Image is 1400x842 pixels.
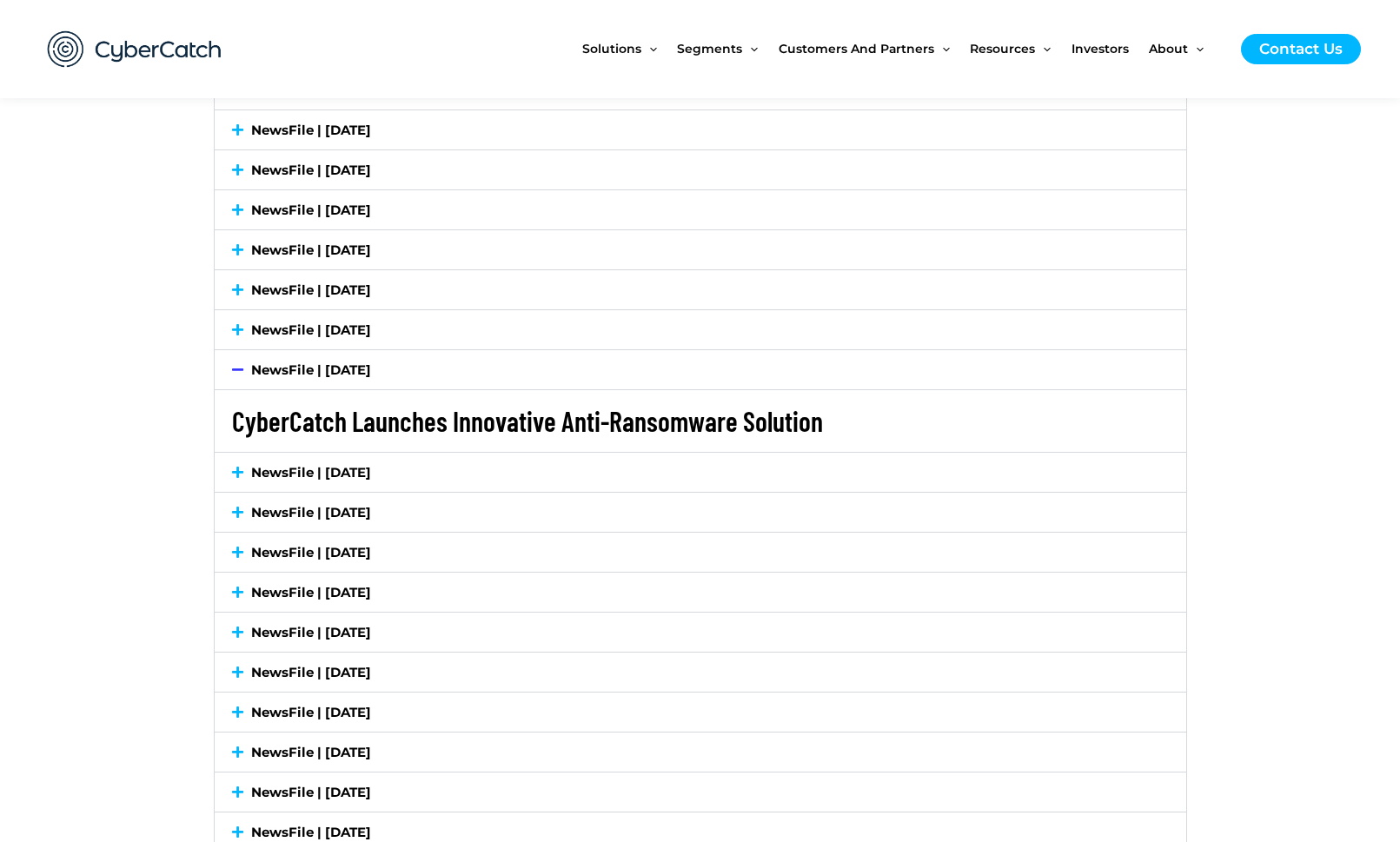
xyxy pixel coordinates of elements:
a: NewsFile | [DATE] [251,322,371,338]
a: NewsFile | [DATE] [251,784,371,800]
div: NewsFile | [DATE] [215,270,1186,309]
div: NewsFile | [DATE] [215,350,1186,389]
div: NewsFile | [DATE] [215,493,1186,532]
div: NewsFile | [DATE] [215,230,1186,269]
nav: Site Navigation: New Main Menu [582,12,1224,85]
a: NewsFile | [DATE] [251,824,371,840]
a: NewsFile | [DATE] [251,704,371,720]
div: NewsFile | [DATE] [215,733,1186,772]
div: NewsFile | [DATE] [215,453,1186,492]
span: About [1149,12,1188,85]
span: Menu Toggle [934,12,950,85]
span: Customers and Partners [779,12,934,85]
img: CyberCatch [30,13,239,85]
span: Menu Toggle [742,12,758,85]
div: NewsFile | [DATE] [215,653,1186,692]
div: NewsFile | [DATE] [215,389,1186,453]
a: CyberCatch Launches Innovative Anti-Ransomware Solution [232,404,823,437]
a: NewsFile | [DATE] [251,544,371,560]
div: NewsFile | [DATE] [215,772,1186,812]
a: NewsFile | [DATE] [251,664,371,680]
span: Menu Toggle [1188,12,1204,85]
div: NewsFile | [DATE] [215,533,1186,572]
a: NewsFile | [DATE] [251,584,371,600]
span: Menu Toggle [641,12,657,85]
a: NewsFile | [DATE] [251,122,371,138]
span: Solutions [582,12,641,85]
a: NewsFile | [DATE] [251,624,371,640]
div: NewsFile | [DATE] [215,693,1186,732]
a: Contact Us [1241,34,1361,64]
a: NewsFile | [DATE] [251,202,371,218]
div: NewsFile | [DATE] [215,573,1186,612]
a: NewsFile | [DATE] [251,744,371,760]
span: Segments [677,12,742,85]
a: NewsFile | [DATE] [251,361,371,378]
a: Investors [1072,12,1149,85]
a: NewsFile | [DATE] [251,504,371,520]
div: NewsFile | [DATE] [215,613,1186,652]
a: NewsFile | [DATE] [251,282,371,298]
div: NewsFile | [DATE] [215,150,1186,189]
span: Resources [970,12,1035,85]
span: Menu Toggle [1035,12,1051,85]
div: NewsFile | [DATE] [215,110,1186,149]
span: Investors [1072,12,1129,85]
a: NewsFile | [DATE] [251,464,371,481]
a: NewsFile | [DATE] [251,242,371,258]
a: NewsFile | [DATE] [251,162,371,178]
div: NewsFile | [DATE] [215,310,1186,349]
div: NewsFile | [DATE] [215,190,1186,229]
